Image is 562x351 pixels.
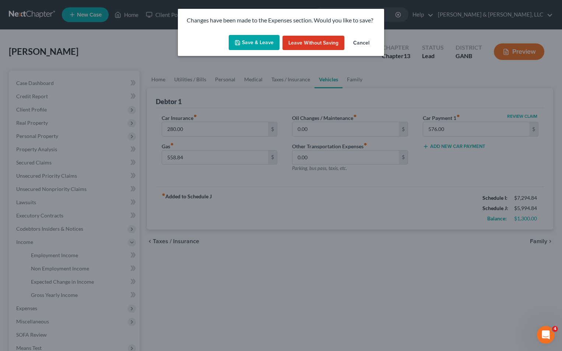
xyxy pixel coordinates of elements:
[187,16,375,25] p: Changes have been made to the Expenses section. Would you like to save?
[537,326,555,344] iframe: Intercom live chat
[552,326,558,332] span: 4
[282,36,344,50] button: Leave without Saving
[347,36,375,50] button: Cancel
[229,35,280,50] button: Save & Leave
